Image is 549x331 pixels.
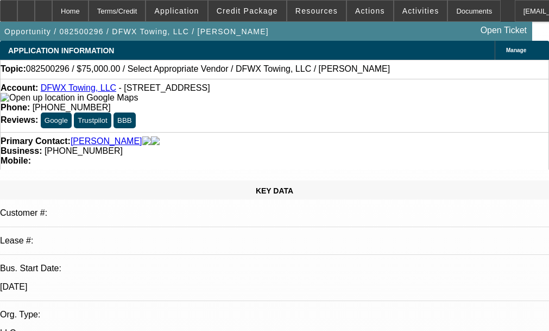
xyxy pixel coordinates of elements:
[209,1,286,21] button: Credit Package
[1,115,38,124] strong: Reviews:
[113,113,136,128] button: BBB
[506,47,526,53] span: Manage
[4,27,269,36] span: Opportunity / 082500296 / DFWX Towing, LLC / [PERSON_NAME]
[217,7,278,15] span: Credit Package
[1,93,138,103] img: Open up location in Google Maps
[1,64,26,74] strong: Topic:
[347,1,393,21] button: Actions
[41,113,72,128] button: Google
[45,146,123,155] span: [PHONE_NUMBER]
[119,83,210,92] span: - [STREET_ADDRESS]
[151,136,160,146] img: linkedin-icon.png
[1,83,38,92] strong: Account:
[41,83,116,92] a: DFWX Towing, LLC
[26,64,390,74] span: 082500296 / $75,000.00 / Select Appropriate Vendor / DFWX Towing, LLC / [PERSON_NAME]
[1,136,71,146] strong: Primary Contact:
[355,7,385,15] span: Actions
[33,103,111,112] span: [PHONE_NUMBER]
[402,7,439,15] span: Activities
[8,46,114,55] span: APPLICATION INFORMATION
[256,186,293,195] span: KEY DATA
[74,113,111,128] button: Trustpilot
[1,93,138,102] a: View Google Maps
[1,156,31,165] strong: Mobile:
[146,1,207,21] button: Application
[476,21,531,40] a: Open Ticket
[154,7,199,15] span: Application
[1,103,30,112] strong: Phone:
[1,146,42,155] strong: Business:
[394,1,447,21] button: Activities
[287,1,346,21] button: Resources
[71,136,142,146] a: [PERSON_NAME]
[142,136,151,146] img: facebook-icon.png
[295,7,338,15] span: Resources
